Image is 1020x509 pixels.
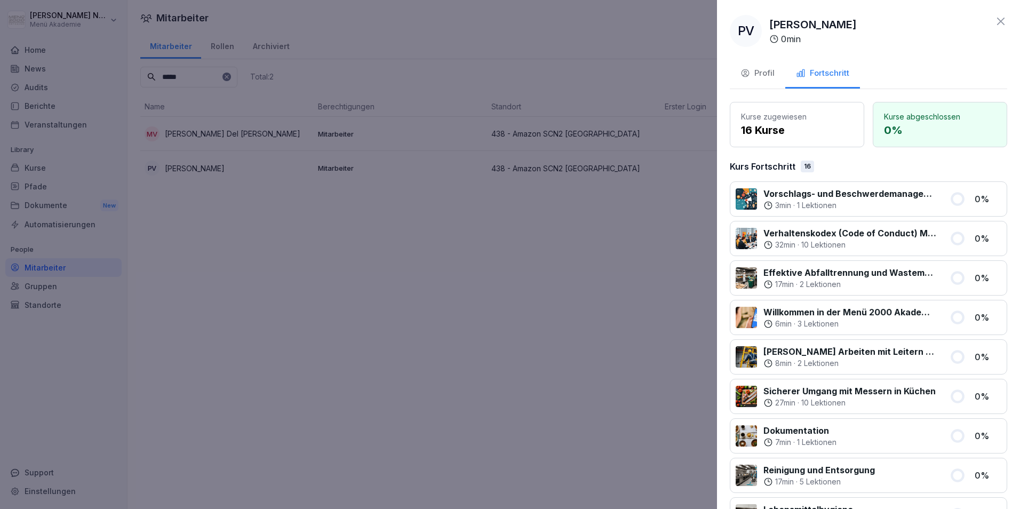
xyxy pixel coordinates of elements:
p: 2 Lektionen [798,358,839,369]
p: 17 min [775,476,794,487]
p: 8 min [775,358,792,369]
p: Kurse zugewiesen [741,111,853,122]
p: Verhaltenskodex (Code of Conduct) Menü 2000 [763,227,937,240]
p: 0 % [975,390,1001,403]
p: 0 % [884,122,996,138]
button: Fortschritt [785,60,860,89]
p: Effektive Abfalltrennung und Wastemanagement im Catering [763,266,937,279]
div: PV [730,15,762,47]
p: 0 % [975,430,1001,442]
p: Willkommen in der Menü 2000 Akademie mit Bounti! [763,306,937,319]
div: Fortschritt [796,67,849,79]
p: 16 Kurse [741,122,853,138]
p: 10 Lektionen [801,240,846,250]
p: 2 Lektionen [800,279,841,290]
p: 5 Lektionen [800,476,841,487]
p: 7 min [775,437,791,448]
p: [PERSON_NAME] [769,17,857,33]
p: Reinigung und Entsorgung [763,464,875,476]
div: · [763,437,836,448]
p: Kurs Fortschritt [730,160,795,173]
p: 0 % [975,232,1001,245]
p: 6 min [775,319,792,329]
p: Sicherer Umgang mit Messern in Küchen [763,385,936,397]
div: · [763,476,875,487]
p: 0 % [975,469,1001,482]
div: Profil [740,67,775,79]
p: 0 % [975,311,1001,324]
p: 32 min [775,240,795,250]
p: 1 Lektionen [797,200,836,211]
p: 27 min [775,397,795,408]
div: · [763,319,937,329]
div: 16 [801,161,814,172]
p: Kurse abgeschlossen [884,111,996,122]
button: Profil [730,60,785,89]
p: Vorschlags- und Beschwerdemanagement bei Menü 2000 [763,187,937,200]
p: 3 Lektionen [798,319,839,329]
div: · [763,240,937,250]
p: Dokumentation [763,424,836,437]
p: 3 min [775,200,791,211]
div: · [763,200,937,211]
p: 0 % [975,351,1001,363]
p: 0 min [781,33,801,45]
p: 10 Lektionen [801,397,846,408]
p: 0 % [975,272,1001,284]
p: 0 % [975,193,1001,205]
div: · [763,358,937,369]
div: · [763,397,936,408]
p: 17 min [775,279,794,290]
div: · [763,279,937,290]
p: [PERSON_NAME] Arbeiten mit Leitern und [PERSON_NAME] [763,345,937,358]
p: 1 Lektionen [797,437,836,448]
